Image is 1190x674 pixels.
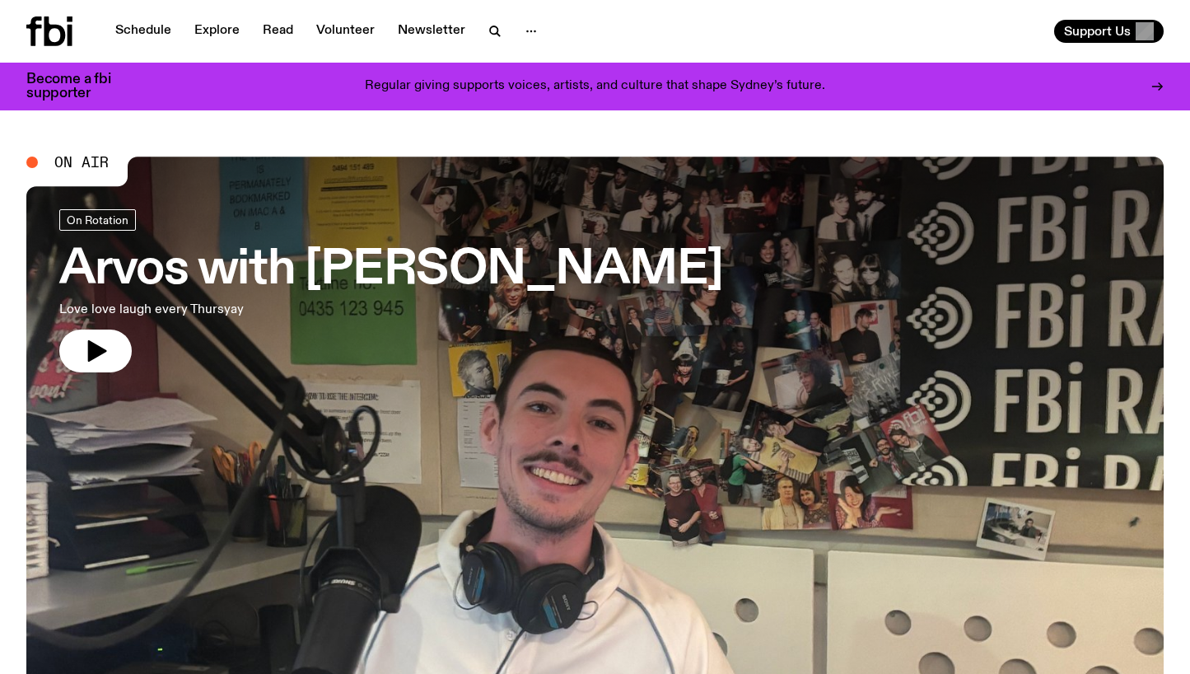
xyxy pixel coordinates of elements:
[54,155,109,170] span: On Air
[388,20,475,43] a: Newsletter
[1064,24,1131,39] span: Support Us
[184,20,250,43] a: Explore
[59,209,136,231] a: On Rotation
[365,79,825,94] p: Regular giving supports voices, artists, and culture that shape Sydney’s future.
[253,20,303,43] a: Read
[306,20,385,43] a: Volunteer
[1054,20,1164,43] button: Support Us
[67,213,128,226] span: On Rotation
[59,247,723,293] h3: Arvos with [PERSON_NAME]
[59,209,723,372] a: Arvos with [PERSON_NAME]Love love laugh every Thursyay
[26,73,132,101] h3: Become a fbi supporter
[59,300,481,320] p: Love love laugh every Thursyay
[105,20,181,43] a: Schedule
